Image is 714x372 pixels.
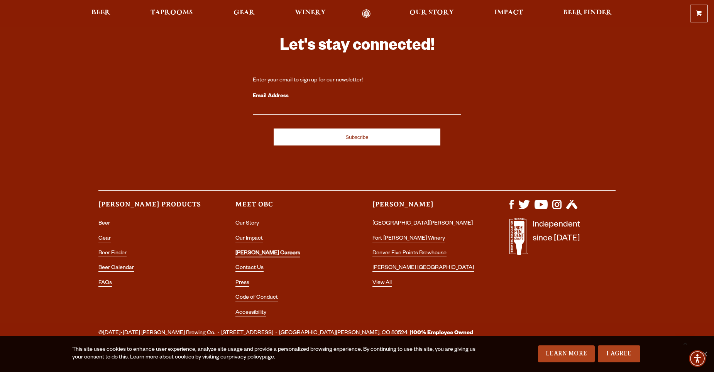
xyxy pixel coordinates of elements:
[598,345,640,362] a: I Agree
[533,218,580,259] p: Independent since [DATE]
[253,36,461,59] h3: Let's stay connected!
[235,310,266,316] a: Accessibility
[253,91,461,101] label: Email Address
[290,9,331,18] a: Winery
[404,9,459,18] a: Our Story
[235,236,263,242] a: Our Impact
[98,328,473,338] span: ©[DATE]-[DATE] [PERSON_NAME] Brewing Co. · [STREET_ADDRESS] · [GEOGRAPHIC_DATA][PERSON_NAME], CO ...
[563,10,612,16] span: Beer Finder
[295,10,326,16] span: Winery
[235,221,259,227] a: Our Story
[552,205,562,211] a: Visit us on Instagram
[98,236,111,242] a: Gear
[98,280,112,287] a: FAQs
[98,200,205,216] h3: [PERSON_NAME] Products
[91,10,110,16] span: Beer
[372,221,473,227] a: [GEOGRAPHIC_DATA][PERSON_NAME]
[253,77,461,85] div: Enter your email to sign up for our newsletter!
[235,200,342,216] h3: Meet OBC
[233,10,255,16] span: Gear
[352,9,381,18] a: Odell Home
[228,9,260,18] a: Gear
[86,9,115,18] a: Beer
[151,10,193,16] span: Taprooms
[235,295,278,301] a: Code of Conduct
[98,265,134,272] a: Beer Calendar
[372,265,474,272] a: [PERSON_NAME] [GEOGRAPHIC_DATA]
[518,205,530,211] a: Visit us on X (formerly Twitter)
[228,355,262,361] a: privacy policy
[274,129,440,145] input: Subscribe
[535,205,548,211] a: Visit us on YouTube
[235,250,300,257] a: [PERSON_NAME] Careers
[372,236,445,242] a: Fort [PERSON_NAME] Winery
[72,346,477,362] div: This site uses cookies to enhance user experience, analyze site usage and provide a personalized ...
[372,200,479,216] h3: [PERSON_NAME]
[489,9,528,18] a: Impact
[538,345,595,362] a: Learn More
[409,10,454,16] span: Our Story
[372,280,392,287] a: View All
[146,9,198,18] a: Taprooms
[411,330,473,336] strong: 100% Employee Owned
[566,205,577,211] a: Visit us on Untappd
[98,221,110,227] a: Beer
[98,250,127,257] a: Beer Finder
[372,250,447,257] a: Denver Five Points Brewhouse
[689,350,706,367] div: Accessibility Menu
[509,205,514,211] a: Visit us on Facebook
[235,280,249,287] a: Press
[494,10,523,16] span: Impact
[558,9,617,18] a: Beer Finder
[675,333,695,353] a: Scroll to top
[235,265,264,272] a: Contact Us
